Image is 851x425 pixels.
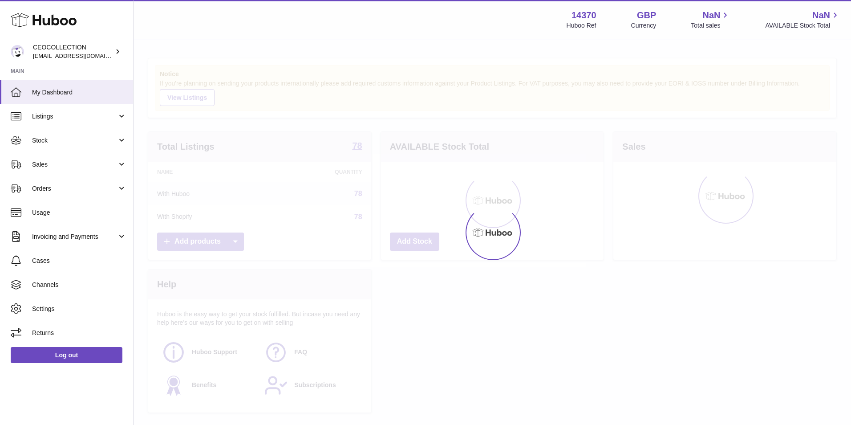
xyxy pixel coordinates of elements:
span: [EMAIL_ADDRESS][DOMAIN_NAME] [33,52,131,59]
span: My Dashboard [32,88,126,97]
a: Log out [11,347,122,363]
span: Invoicing and Payments [32,233,117,241]
span: Listings [32,112,117,121]
strong: 14370 [571,9,596,21]
img: internalAdmin-14370@internal.huboo.com [11,45,24,58]
span: Cases [32,257,126,265]
a: NaN AVAILABLE Stock Total [765,9,840,30]
span: NaN [702,9,720,21]
strong: GBP [637,9,656,21]
span: Returns [32,329,126,337]
span: Channels [32,281,126,289]
div: Currency [631,21,656,30]
div: Huboo Ref [567,21,596,30]
span: Total sales [691,21,730,30]
span: Stock [32,136,117,145]
span: Settings [32,305,126,313]
span: Orders [32,184,117,193]
span: Usage [32,208,126,217]
a: NaN Total sales [691,9,730,30]
span: Sales [32,160,117,169]
span: AVAILABLE Stock Total [765,21,840,30]
div: CEOCOLLECTION [33,43,113,60]
span: NaN [812,9,830,21]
